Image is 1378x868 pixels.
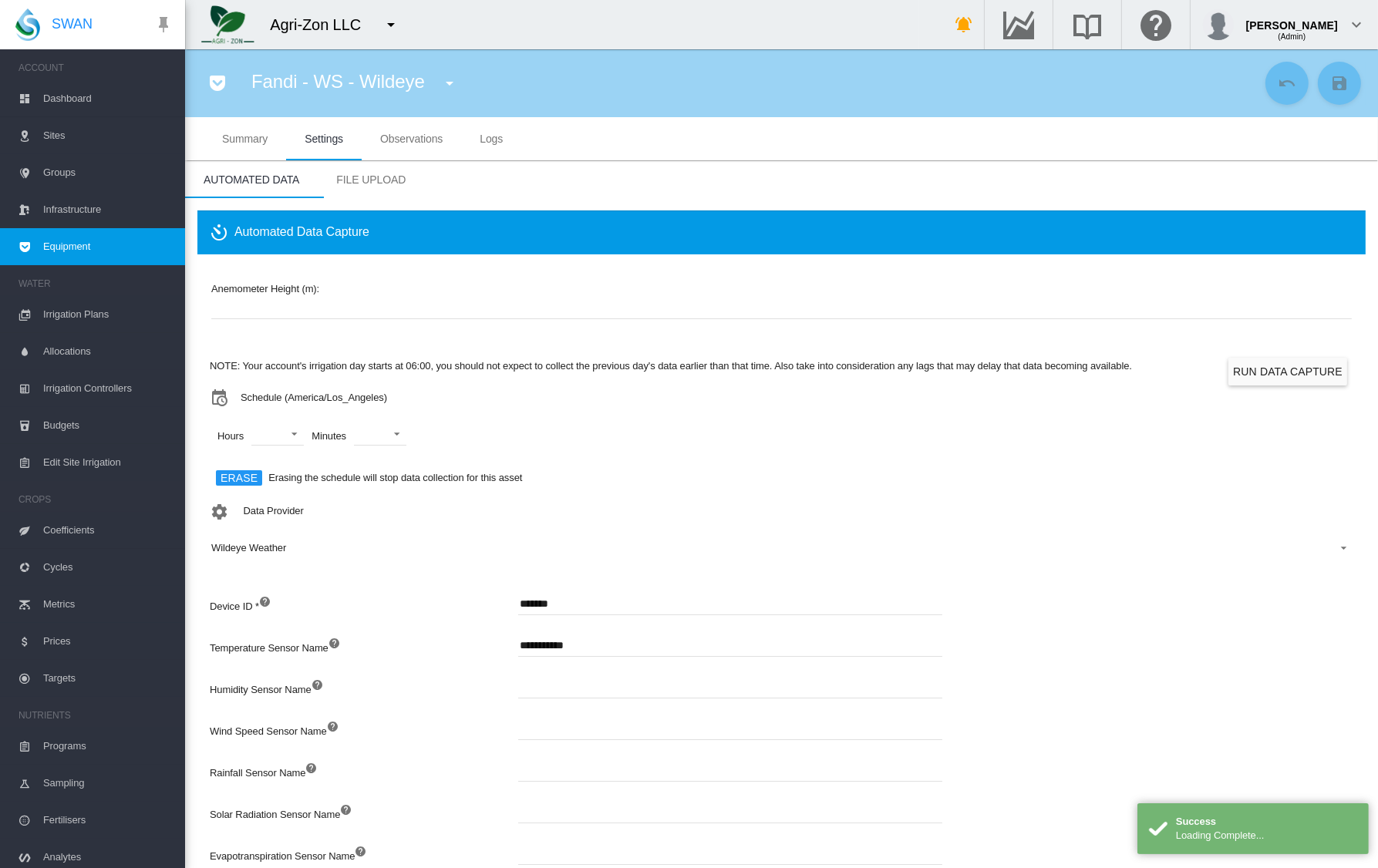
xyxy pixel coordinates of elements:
img: SWAN-Landscape-Logo-Colour-drop.png [15,8,40,41]
label: Solar Radiation Sensor Name [210,800,340,842]
md-icon: icon-menu-down [440,74,459,93]
md-icon: PROPERTIES.HELP.WILDEYE_SOLAR_RADIATION_SENSOR_INPUT_NAME [340,800,359,819]
span: CROPS [19,487,173,512]
md-icon: PROPERTIES.HELP.WILDEYE_RAINFALL_SENSOR_INPUT_NAME [305,759,324,777]
md-icon: icon-pocket [208,74,227,93]
span: Metrics [43,586,173,623]
span: ACCOUNT [19,56,173,80]
md-select: Configuration: Wildeye Weather [210,537,1353,560]
span: Budgets [43,407,173,444]
span: Hours [210,422,251,451]
span: Sampling [43,765,173,802]
span: Schedule (America/Los_Angeles) [241,391,387,405]
button: icon-menu-down [376,9,406,40]
span: File Upload [336,173,406,186]
label: Device ID * [210,592,259,634]
div: PROPERTIES.HELP.WILDEYE_SOLAR_RADIATION_SENSOR_INPUT_NAME [518,800,981,842]
div: Success [1176,815,1357,829]
button: icon-pocket [202,68,233,99]
md-label: Anemometer Height (m): [211,283,319,294]
span: Fandi - WS - Wildeye [251,71,425,92]
label: Rainfall Sensor Name [210,759,305,800]
label: Humidity Sensor Name [210,675,312,717]
span: NUTRIENTS [19,703,173,728]
label: Wind Speed Sensor Name [210,717,327,759]
span: Irrigation Plans [43,296,173,333]
div: PROPERTIES.HELP.WILDEYE_WIND_SPEED_SENSOR_INPUT_NAME [518,717,981,759]
button: icon-bell-ring [948,9,979,40]
span: Programs [43,728,173,765]
md-icon: Click here for help [1137,15,1174,34]
span: Minutes [304,422,354,451]
span: Irrigation Controllers [43,370,173,407]
md-icon: PROPERTIES.HELP.WILDEYE_EVAPOTRANSPIRATION_SENSOR_INPUT_NAME [355,842,374,860]
md-icon: PROPERTIES.HELP.WILDEYE_TEMPERATURE_SENSOR_INPUT_NAME [328,634,347,652]
md-icon: icon-calendar-clock [210,389,228,407]
span: Dashboard [43,80,173,117]
span: SWAN [52,15,93,34]
span: Data Provider [244,506,304,517]
div: [PERSON_NAME] [1246,12,1338,27]
md-icon: Search the knowledge base [1069,15,1106,34]
md-icon: icon-content-save [1330,74,1349,93]
md-icon: icon-pin [154,15,173,34]
button: Save Changes [1318,62,1361,105]
md-icon: icon-menu-down [382,15,400,34]
md-icon: icon-chevron-down [1347,15,1366,34]
span: (Admin) [1278,32,1306,41]
div: PROPERTIES.HELP.WILDEYE_RAINFALL_SENSOR_INPUT_NAME [518,759,981,800]
span: Logs [480,133,503,145]
label: Temperature Sensor Name [210,634,328,675]
span: Prices [43,623,173,660]
div: PROPERTIES.HELP.WILDEYE_HUMIDITY_SENSOR_INPUT_NAME [518,675,981,717]
span: Observations [380,133,443,145]
md-icon: Go to the Data Hub [1000,15,1037,34]
span: Summary [222,133,268,145]
img: profile.jpg [1203,9,1234,40]
img: 7FicoSLW9yRjj7F2+0uvjPufP+ga39vogPu+G1+wvBtcm3fNv859aGr42DJ5pXiEAAAAAAAAAAAAAAAAAAAAAAAAAAAAAAAAA... [201,5,254,44]
md-icon: This can be located in your Wildeye Dashboard, it is the code in brackets next to the Site Name o... [259,592,278,611]
button: icon-menu-down [434,68,465,99]
span: Settings [305,133,343,145]
span: Equipment [43,228,173,265]
span: Coefficients [43,512,173,549]
span: Allocations [43,333,173,370]
md-icon: icon-camera-timer [210,224,234,242]
div: Wildeye Weather [211,542,286,553]
button: Cancel Changes [1265,62,1309,105]
div: Success Loading Complete... [1137,803,1369,854]
div: PROPERTIES.HELP.WILDEYE_TEMPERATURE_SENSOR_INPUT_NAME [518,634,981,675]
span: Erasing the schedule will stop data collection for this asset [268,471,522,485]
div: Agri-Zon LLC [270,14,375,35]
span: Targets [43,660,173,697]
span: Cycles [43,549,173,586]
button: Run Data Capture [1228,358,1347,385]
md-icon: icon-bell-ring [955,15,973,34]
span: Sites [43,117,173,154]
div: This can be located in your Wildeye Dashboard, it is the code in brackets next to the Site Name o... [518,592,981,634]
span: Automated Data Capture [210,224,369,242]
md-icon: PROPERTIES.HELP.WILDEYE_HUMIDITY_SENSOR_INPUT_NAME [312,675,330,694]
span: Infrastructure [43,191,173,228]
md-icon: icon-cog [210,503,228,521]
div: Loading Complete... [1176,829,1357,843]
md-icon: icon-undo [1278,74,1296,93]
span: Fertilisers [43,802,173,839]
span: Groups [43,154,173,191]
span: Edit Site Irrigation [43,444,173,481]
div: NOTE: Your account's irrigation day starts at 06:00, you should not expect to collect the previou... [210,359,1132,373]
button: Erase [216,470,262,486]
span: WATER [19,271,173,296]
md-icon: PROPERTIES.HELP.WILDEYE_WIND_SPEED_SENSOR_INPUT_NAME [327,717,345,735]
span: Automated Data [204,173,299,186]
